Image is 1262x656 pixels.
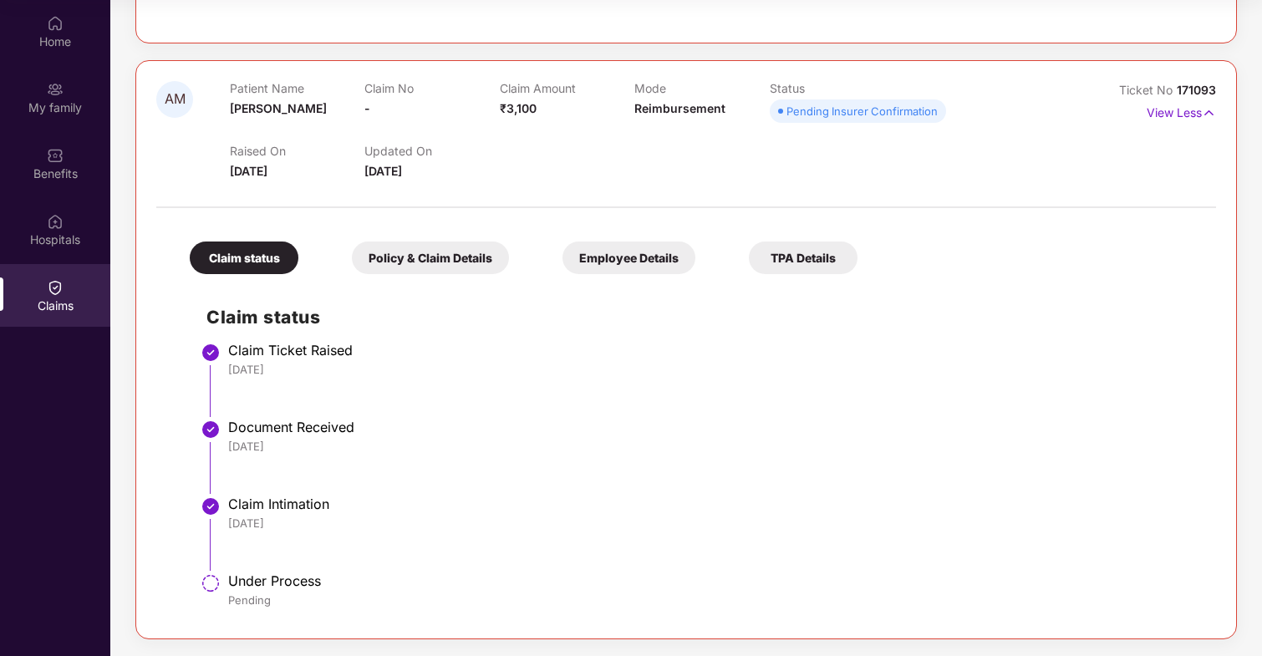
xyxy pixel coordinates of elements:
[749,242,857,274] div: TPA Details
[206,303,1199,331] h2: Claim status
[228,592,1199,608] div: Pending
[1119,83,1177,97] span: Ticket No
[47,147,64,164] img: svg+xml;base64,PHN2ZyBpZD0iQmVuZWZpdHMiIHhtbG5zPSJodHRwOi8vd3d3LnczLm9yZy8yMDAwL3N2ZyIgd2lkdGg9Ij...
[165,92,186,106] span: AM
[1202,104,1216,122] img: svg+xml;base64,PHN2ZyB4bWxucz0iaHR0cDovL3d3dy53My5vcmcvMjAwMC9zdmciIHdpZHRoPSIxNyIgaGVpZ2h0PSIxNy...
[201,420,221,440] img: svg+xml;base64,PHN2ZyBpZD0iU3RlcC1Eb25lLTMyeDMyIiB4bWxucz0iaHR0cDovL3d3dy53My5vcmcvMjAwMC9zdmciIH...
[230,144,364,158] p: Raised On
[201,573,221,593] img: svg+xml;base64,PHN2ZyBpZD0iU3RlcC1QZW5kaW5nLTMyeDMyIiB4bWxucz0iaHR0cDovL3d3dy53My5vcmcvMjAwMC9zdm...
[770,81,904,95] p: Status
[190,242,298,274] div: Claim status
[364,164,402,178] span: [DATE]
[228,362,1199,377] div: [DATE]
[228,419,1199,435] div: Document Received
[500,101,537,115] span: ₹3,100
[47,213,64,230] img: svg+xml;base64,PHN2ZyBpZD0iSG9zcGl0YWxzIiB4bWxucz0iaHR0cDovL3d3dy53My5vcmcvMjAwMC9zdmciIHdpZHRoPS...
[201,343,221,363] img: svg+xml;base64,PHN2ZyBpZD0iU3RlcC1Eb25lLTMyeDMyIiB4bWxucz0iaHR0cDovL3d3dy53My5vcmcvMjAwMC9zdmciIH...
[634,101,725,115] span: Reimbursement
[786,103,938,120] div: Pending Insurer Confirmation
[634,81,769,95] p: Mode
[47,81,64,98] img: svg+xml;base64,PHN2ZyB3aWR0aD0iMjAiIGhlaWdodD0iMjAiIHZpZXdCb3g9IjAgMCAyMCAyMCIgZmlsbD0ibm9uZSIgeG...
[230,81,364,95] p: Patient Name
[352,242,509,274] div: Policy & Claim Details
[228,342,1199,359] div: Claim Ticket Raised
[47,15,64,32] img: svg+xml;base64,PHN2ZyBpZD0iSG9tZSIgeG1sbnM9Imh0dHA6Ly93d3cudzMub3JnLzIwMDAvc3ZnIiB3aWR0aD0iMjAiIG...
[228,572,1199,589] div: Under Process
[364,101,370,115] span: -
[201,496,221,516] img: svg+xml;base64,PHN2ZyBpZD0iU3RlcC1Eb25lLTMyeDMyIiB4bWxucz0iaHR0cDovL3d3dy53My5vcmcvMjAwMC9zdmciIH...
[1177,83,1216,97] span: 171093
[230,101,327,115] span: [PERSON_NAME]
[500,81,634,95] p: Claim Amount
[230,164,267,178] span: [DATE]
[364,144,499,158] p: Updated On
[47,279,64,296] img: svg+xml;base64,PHN2ZyBpZD0iQ2xhaW0iIHhtbG5zPSJodHRwOi8vd3d3LnczLm9yZy8yMDAwL3N2ZyIgd2lkdGg9IjIwIi...
[228,439,1199,454] div: [DATE]
[228,516,1199,531] div: [DATE]
[228,496,1199,512] div: Claim Intimation
[1147,99,1216,122] p: View Less
[562,242,695,274] div: Employee Details
[364,81,499,95] p: Claim No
